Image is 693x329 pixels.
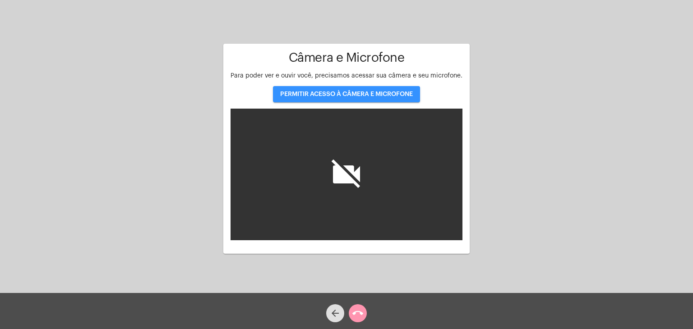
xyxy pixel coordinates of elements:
h1: Câmera e Microfone [231,51,462,65]
mat-icon: call_end [352,308,363,319]
mat-icon: arrow_back [330,308,341,319]
span: Para poder ver e ouvir você, precisamos acessar sua câmera e seu microfone. [231,73,462,79]
button: PERMITIR ACESSO À CÂMERA E MICROFONE [273,86,420,102]
i: videocam_off [328,156,365,192]
span: PERMITIR ACESSO À CÂMERA E MICROFONE [280,91,413,97]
